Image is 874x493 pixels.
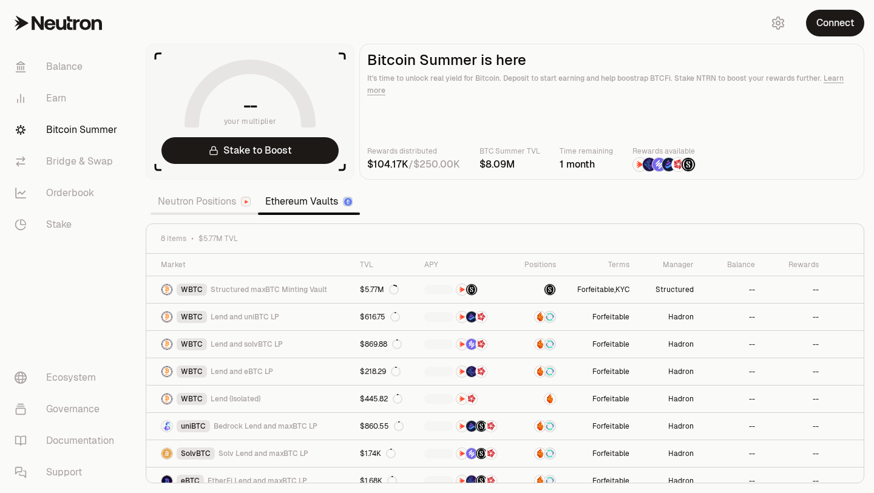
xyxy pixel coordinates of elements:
span: Lend and solvBTC LP [211,339,283,349]
button: NTRNSolv PointsMars Fragments [424,338,506,350]
img: NTRN [456,421,467,432]
div: $869.88 [360,339,402,349]
a: Ethereum Vaults [258,189,360,214]
span: your multiplier [224,115,277,127]
a: -- [701,386,762,412]
button: Forfeitable [592,449,629,458]
img: Amber [544,393,555,404]
div: WBTC [177,365,207,378]
div: Market [161,260,345,270]
a: NTRNSolv PointsMars Fragments [417,331,513,358]
a: maxBTC [513,276,563,303]
a: Forfeitable [563,304,637,330]
a: Balance [5,51,131,83]
div: $860.55 [360,421,404,431]
div: $5.77M [360,285,399,294]
button: AmberSupervault [520,447,556,460]
a: $616.75 [353,304,416,330]
button: AmberSupervault [520,475,556,487]
img: NTRN [456,366,467,377]
img: NTRN [633,158,646,171]
img: SolvBTC Logo [161,448,172,459]
div: APY [424,260,506,270]
button: NTRNStructured Points [424,284,506,296]
button: AmberSupervault [520,420,556,432]
a: $5.77M [353,276,416,303]
img: NTRN [456,393,467,404]
img: WBTC Logo [161,339,172,350]
button: NTRNEtherFi PointsMars Fragments [424,365,506,378]
img: Mars Fragments [476,311,487,322]
img: Supervault [544,475,555,486]
span: , [577,285,629,294]
div: $1.68K [360,476,397,486]
span: 8 items [161,234,186,243]
img: NTRN [456,284,467,295]
a: Governance [5,393,131,425]
div: Balance [708,260,755,270]
img: WBTC Logo [161,284,172,295]
a: NTRNBedrock DiamondsStructured PointsMars Fragments [417,413,513,440]
a: AmberSupervault [513,331,563,358]
img: Structured Points [476,475,487,486]
a: -- [701,276,762,303]
a: AmberSupervault [513,304,563,330]
div: WBTC [177,284,207,296]
img: EtherFi Points [466,366,477,377]
a: NTRNMars Fragments [417,386,513,412]
div: TVL [360,260,409,270]
a: -- [701,358,762,385]
img: Solv Points [652,158,666,171]
button: NTRNMars Fragments [424,393,506,405]
div: $218.29 [360,367,401,376]
a: -- [701,304,762,330]
img: uniBTC Logo [161,421,172,432]
img: Bedrock Diamonds [466,421,477,432]
a: AmberSupervault [513,413,563,440]
img: Mars Fragments [486,475,496,486]
button: maxBTC [520,284,556,296]
a: NTRNStructured Points [417,276,513,303]
img: Amber [535,448,546,459]
div: 1 month [560,157,613,172]
a: Hadron [637,413,701,440]
img: NTRN [456,339,467,350]
a: WBTC LogoWBTCStructured maxBTC Minting Vault [146,276,353,303]
img: Structured Points [476,448,487,459]
img: Amber [535,421,546,432]
button: AmberSupervault [520,365,556,378]
img: NTRN [456,311,467,322]
a: Forfeitable [563,358,637,385]
a: Documentation [5,425,131,457]
a: Stake [5,209,131,240]
img: Amber [535,311,546,322]
img: EtherFi Points [643,158,656,171]
a: -- [762,331,826,358]
a: Neutron Positions [151,189,258,214]
img: Structured Points [476,421,487,432]
a: Orderbook [5,177,131,209]
button: Forfeitable [592,476,629,486]
a: NTRNSolv PointsStructured PointsMars Fragments [417,440,513,467]
img: EtherFi Points [466,475,477,486]
h2: Bitcoin Summer is here [367,52,856,69]
img: Supervault [544,448,555,459]
a: NTRNBedrock DiamondsMars Fragments [417,304,513,330]
a: Hadron [637,440,701,467]
a: Support [5,457,131,488]
a: WBTC LogoWBTCLend and eBTC LP [146,358,353,385]
p: Rewards distributed [367,145,460,157]
a: -- [762,440,826,467]
div: Rewards [770,260,819,270]
img: Bedrock Diamonds [466,311,477,322]
img: Neutron Logo [242,198,250,206]
div: eBTC [177,475,204,487]
div: SolvBTC [177,447,215,460]
a: $1.74K [353,440,416,467]
span: Lend and eBTC LP [211,367,273,376]
a: -- [762,304,826,330]
a: uniBTC LogouniBTCBedrock Lend and maxBTC LP [146,413,353,440]
button: Forfeitable [577,285,614,294]
a: Amber [513,386,563,412]
a: -- [701,331,762,358]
